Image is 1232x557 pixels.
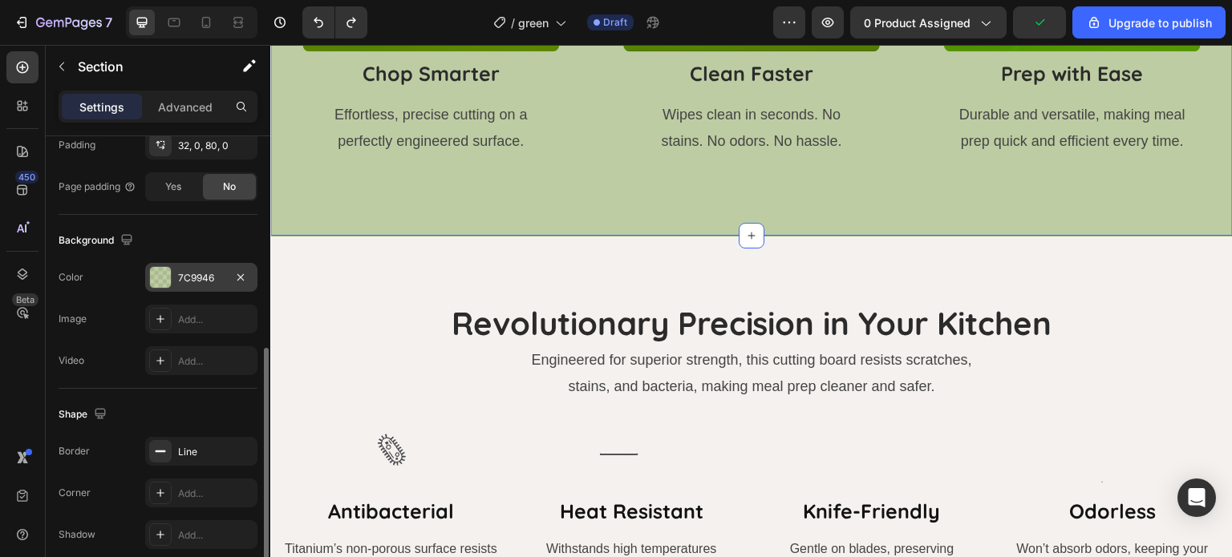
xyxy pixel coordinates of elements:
img: ICONOmarcassudorMOVIMIENTO.webp [806,372,878,444]
span: green [518,14,549,31]
div: Line [178,445,253,459]
h2: Odorless [722,452,962,482]
div: Image [59,312,87,326]
h2: Prep with Ease [642,14,962,44]
p: Titanium’s non-porous surface resists bacteria, keeping your board clean and safe. [14,494,227,552]
span: Yes [165,180,181,194]
div: 450 [15,171,38,184]
div: Add... [178,313,253,327]
p: Settings [79,99,124,115]
div: 7C9946 [178,271,225,285]
div: Add... [178,354,253,369]
h2: Heat Resistant [241,452,481,482]
img: ICONOplanchaMOVIMIENTO_99b35b74-3749-4140-89fd-456ee3fb3ffe.gif [565,372,638,444]
div: Page padding [59,180,136,194]
h2: Knife-Friendly [481,452,722,482]
p: Engineered for superior strength, this cutting board resists scratches, stains, and bacteria, mak... [242,302,720,354]
span: / [511,14,515,31]
img: ICONOantibacterianoMOVIMIENTO_4bf8d0c1-004d-40b2-a61e-bbea89b26faf.gif [84,372,156,444]
p: Durable and versatile, making meal prep quick and efficient every time. [685,57,919,109]
div: Shape [59,404,110,426]
p: Withstands high temperatures without warping, cracking, or degrading. [254,494,468,552]
div: Corner [59,486,91,500]
button: 7 [6,6,120,38]
div: Video [59,353,84,368]
div: Add... [178,528,253,543]
div: Padding [59,138,95,152]
span: No [223,180,236,194]
span: Draft [603,15,627,30]
div: Background [59,230,136,252]
p: Advanced [158,99,213,115]
div: Upgrade to publish [1086,14,1212,31]
p: Won’t absorb odors, keeping your board fresh after every use. [736,494,949,533]
p: Section [78,57,209,76]
img: ICONOtranspirableMOVIMIENTo.webp [325,372,397,444]
button: Upgrade to publish [1072,6,1226,38]
p: Wipes clean in seconds. No stains. No odors. No hassle. [371,57,592,109]
div: Add... [178,486,253,501]
p: 7 [105,13,112,32]
div: Beta [12,293,38,306]
p: Gentle on blades, preserving sharpness for long-lasting performance. [495,494,708,552]
div: Color [59,270,83,285]
div: 32, 0, 80, 0 [178,139,253,153]
span: 0 product assigned [864,14,971,31]
button: 0 product assigned [850,6,1007,38]
iframe: Design area [270,45,1232,557]
div: Undo/Redo [302,6,367,38]
div: Shadow [59,527,95,542]
div: Border [59,444,90,458]
div: Open Intercom Messenger [1177,478,1216,517]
